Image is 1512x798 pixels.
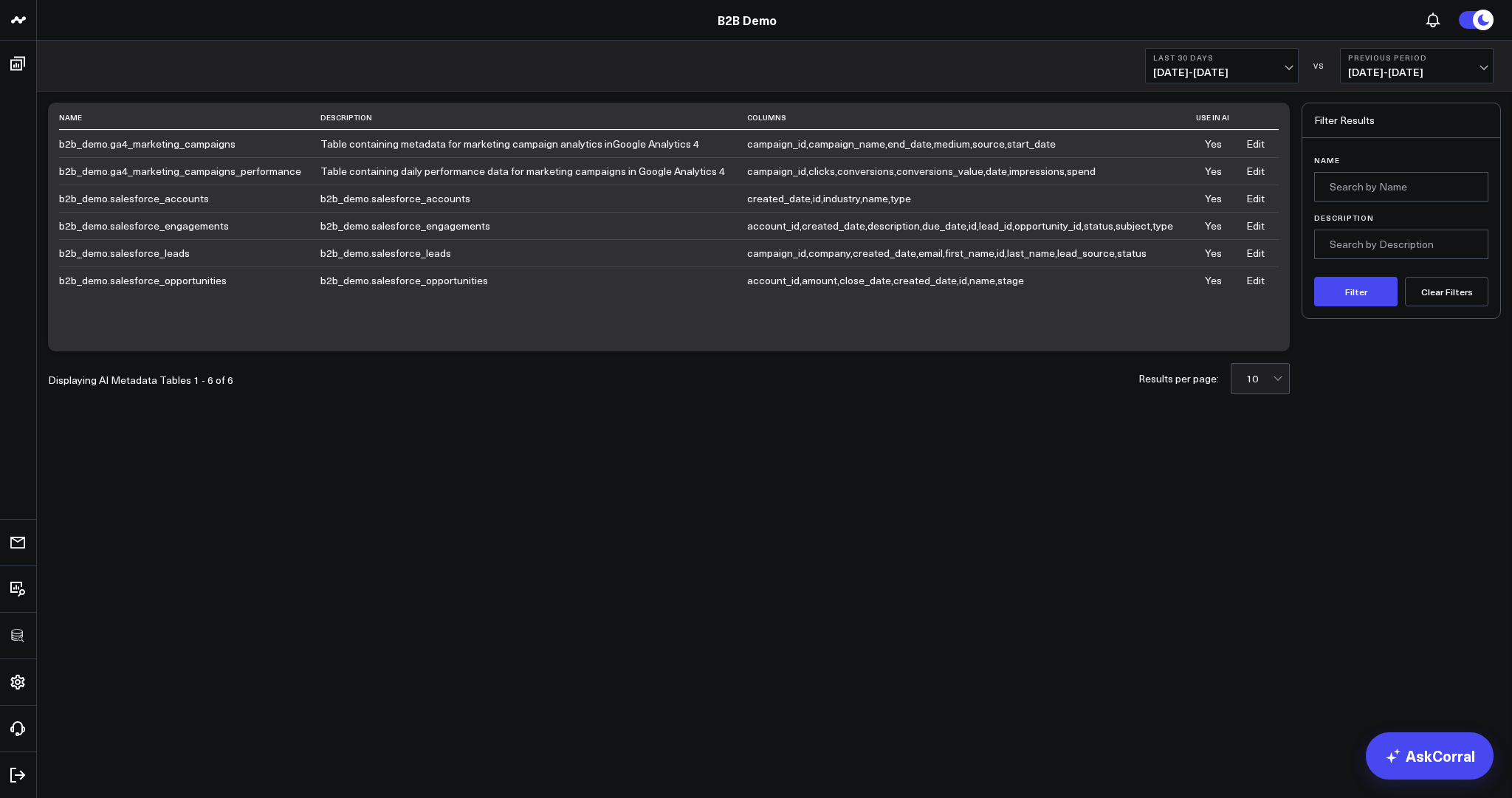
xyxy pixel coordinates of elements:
span: , [922,219,969,233]
span: , [986,164,1009,178]
span: email [918,246,943,260]
span: , [813,191,823,205]
span: id [959,273,967,287]
span: , [808,164,837,178]
span: campaign_id [747,137,806,151]
td: b2b_demo.salesforce_opportunities [320,266,747,294]
td: b2b_demo.salesforce_accounts [59,185,320,212]
span: , [823,191,862,205]
span: , [837,164,896,178]
span: , [808,246,853,260]
span: , [918,246,945,260]
td: Yes [1196,212,1231,239]
span: , [802,273,839,287]
span: date [986,164,1007,178]
a: AskCorral [1366,732,1494,780]
span: status [1117,246,1147,260]
td: b2b_demo.salesforce_engagements [59,212,320,239]
input: Search by Name [1314,172,1488,202]
span: , [1007,246,1057,260]
span: name [969,273,995,287]
span: , [747,191,813,205]
th: Columns [747,106,1196,130]
span: , [747,219,802,233]
span: , [853,246,918,260]
td: b2b_demo.ga4_marketing_campaigns_performance [59,157,320,185]
span: [DATE] - [DATE] [1348,66,1485,78]
td: b2b_demo.salesforce_leads [320,239,747,266]
td: Yes [1196,157,1231,185]
span: created_date [853,246,916,260]
button: Previous Period[DATE]-[DATE] [1340,48,1494,83]
button: Last 30 Days[DATE]-[DATE] [1145,48,1299,83]
span: , [808,137,887,151]
span: id [997,246,1005,260]
span: amount [802,273,837,287]
span: , [747,246,808,260]
span: , [839,273,893,287]
span: , [1014,219,1084,233]
span: , [1009,164,1067,178]
span: first_name [945,246,994,260]
span: , [747,164,808,178]
span: , [802,219,867,233]
td: Table containing metadata for marketing campaign analytics inGoogle Analytics 4 [320,130,747,157]
span: id [813,191,821,205]
span: name [862,191,888,205]
span: , [979,219,1014,233]
span: [DATE] - [DATE] [1153,66,1291,78]
span: campaign_id [747,246,806,260]
span: , [945,246,997,260]
td: b2b_demo.salesforce_opportunities [59,266,320,294]
span: , [969,219,979,233]
span: account_id [747,273,800,287]
span: company [808,246,850,260]
a: Edit [1246,219,1265,233]
span: opportunity_id [1014,219,1082,233]
td: Yes [1196,185,1231,212]
th: Description [320,106,747,130]
td: b2b_demo.salesforce_leads [59,239,320,266]
span: close_date [839,273,891,287]
span: , [747,137,808,151]
div: Results per page: [1138,374,1219,384]
div: Displaying AI Metadata Tables 1 - 6 of 6 [48,375,233,385]
a: Edit [1246,273,1265,287]
span: , [867,219,922,233]
span: due_date [922,219,966,233]
label: Description [1314,213,1488,222]
span: , [1084,219,1116,233]
td: Table containing daily performance data for marketing campaigns in Google Analytics 4 [320,157,747,185]
span: created_date [747,191,811,205]
span: , [959,273,969,287]
div: VS [1306,61,1333,70]
span: description [867,219,920,233]
span: , [747,273,802,287]
a: Edit [1246,164,1265,178]
td: Yes [1196,130,1231,157]
span: , [934,137,972,151]
th: Use in AI [1196,106,1231,130]
td: Yes [1196,266,1231,294]
span: , [1116,219,1152,233]
span: lead_source [1057,246,1115,260]
span: , [862,191,890,205]
label: Name [1314,156,1488,165]
a: B2B Demo [718,12,777,28]
span: impressions [1009,164,1065,178]
td: b2b_demo.salesforce_accounts [320,185,747,212]
span: account_id [747,219,800,233]
span: last_name [1007,246,1055,260]
span: , [1057,246,1117,260]
b: Last 30 Days [1153,53,1291,62]
span: conversions [837,164,894,178]
input: Search by Description [1314,230,1488,259]
b: Previous Period [1348,53,1485,62]
span: created_date [893,273,957,287]
span: , [893,273,959,287]
span: campaign_name [808,137,885,151]
td: b2b_demo.ga4_marketing_campaigns [59,130,320,157]
button: Filter [1314,277,1398,306]
span: , [969,273,997,287]
span: spend [1067,164,1096,178]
